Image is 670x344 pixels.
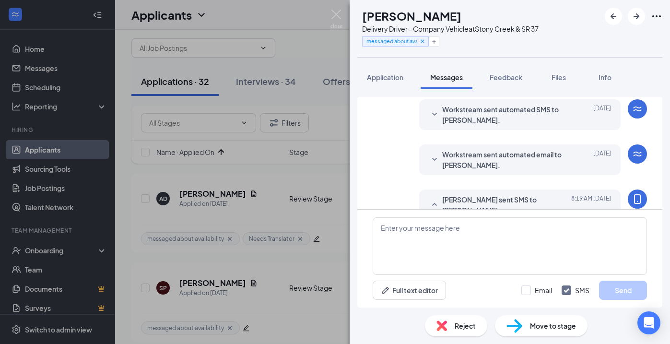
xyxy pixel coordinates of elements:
button: Full text editorPen [373,281,446,300]
span: Workstream sent automated email to [PERSON_NAME]. [442,149,568,170]
svg: SmallChevronUp [429,199,440,211]
span: Application [367,73,403,82]
svg: Cross [419,38,426,45]
button: ArrowLeftNew [605,8,622,25]
svg: WorkstreamLogo [632,103,643,115]
span: [DATE] [593,149,611,170]
span: Reject [455,320,476,331]
span: Move to stage [530,320,576,331]
button: ArrowRight [628,8,645,25]
svg: SmallChevronDown [429,154,440,166]
span: messaged about availability [366,37,417,45]
span: Workstream sent automated SMS to [PERSON_NAME]. [442,104,568,125]
span: Info [599,73,611,82]
svg: Pen [381,285,390,295]
span: [DATE] [593,104,611,125]
span: Messages [430,73,463,82]
div: Delivery Driver - Company Vehicle at Stony Creek & SR 37 [362,24,539,34]
svg: Ellipses [651,11,662,22]
h1: [PERSON_NAME] [362,8,461,24]
span: [PERSON_NAME] sent SMS to [PERSON_NAME]. [442,194,568,215]
div: Open Intercom Messenger [637,311,660,334]
button: Plus [429,36,439,47]
svg: SmallChevronDown [429,109,440,120]
svg: WorkstreamLogo [632,148,643,160]
span: Files [552,73,566,82]
button: Send [599,281,647,300]
svg: ArrowRight [631,11,642,22]
span: Feedback [490,73,522,82]
span: [DATE] 8:19 AM [571,194,611,215]
svg: MobileSms [632,193,643,205]
svg: ArrowLeftNew [608,11,619,22]
svg: Plus [431,39,437,45]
